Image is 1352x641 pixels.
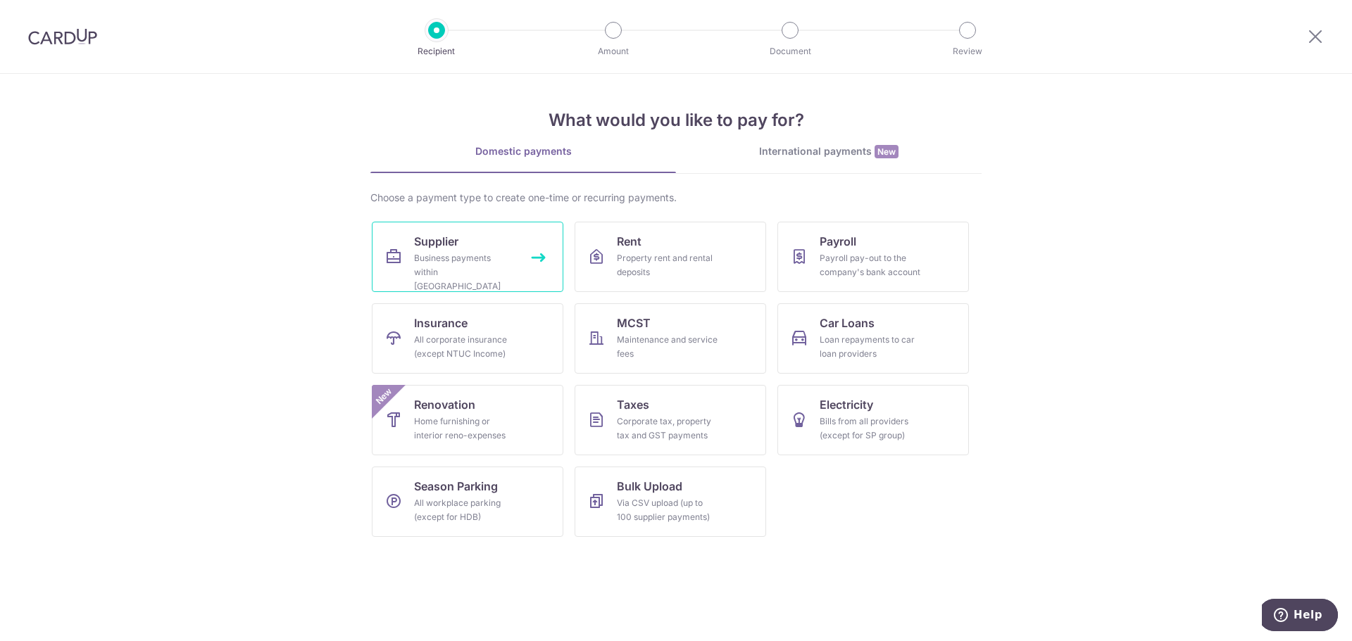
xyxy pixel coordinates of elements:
[617,251,718,279] div: Property rent and rental deposits
[414,414,515,443] div: Home furnishing or interior reno-expenses
[777,303,969,374] a: Car LoansLoan repayments to car loan providers
[875,145,899,158] span: New
[575,385,766,455] a: TaxesCorporate tax, property tax and GST payments
[370,108,982,133] h4: What would you like to pay for?
[777,385,969,455] a: ElectricityBills from all providers (except for SP group)
[373,385,396,408] span: New
[617,414,718,443] div: Corporate tax, property tax and GST payments
[617,315,651,331] span: MCST
[372,222,563,292] a: SupplierBusiness payments within [GEOGRAPHIC_DATA]
[372,467,563,537] a: Season ParkingAll workplace parking (except for HDB)
[32,10,61,23] span: Help
[414,333,515,361] div: All corporate insurance (except NTUC Income)
[617,496,718,524] div: Via CSV upload (up to 100 supplier payments)
[820,251,921,279] div: Payroll pay-out to the company's bank account
[414,251,515,293] div: Business payments within [GEOGRAPHIC_DATA]
[676,144,982,159] div: International payments
[575,222,766,292] a: RentProperty rent and rental deposits
[617,233,641,250] span: Rent
[414,396,475,413] span: Renovation
[738,44,842,58] p: Document
[372,303,563,374] a: InsuranceAll corporate insurance (except NTUC Income)
[372,385,563,455] a: RenovationHome furnishing or interior reno-expensesNew
[384,44,489,58] p: Recipient
[777,222,969,292] a: PayrollPayroll pay-out to the company's bank account
[28,28,97,45] img: CardUp
[820,315,875,331] span: Car Loans
[370,144,676,158] div: Domestic payments
[575,467,766,537] a: Bulk UploadVia CSV upload (up to 100 supplier payments)
[617,396,649,413] span: Taxes
[820,233,856,250] span: Payroll
[1262,599,1338,634] iframe: Opens a widget where you can find more information
[617,333,718,361] div: Maintenance and service fees
[915,44,1020,58] p: Review
[414,315,468,331] span: Insurance
[575,303,766,374] a: MCSTMaintenance and service fees
[414,233,458,250] span: Supplier
[414,478,498,495] span: Season Parking
[370,191,982,205] div: Choose a payment type to create one-time or recurring payments.
[561,44,665,58] p: Amount
[617,478,682,495] span: Bulk Upload
[820,333,921,361] div: Loan repayments to car loan providers
[820,396,873,413] span: Electricity
[820,414,921,443] div: Bills from all providers (except for SP group)
[414,496,515,524] div: All workplace parking (except for HDB)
